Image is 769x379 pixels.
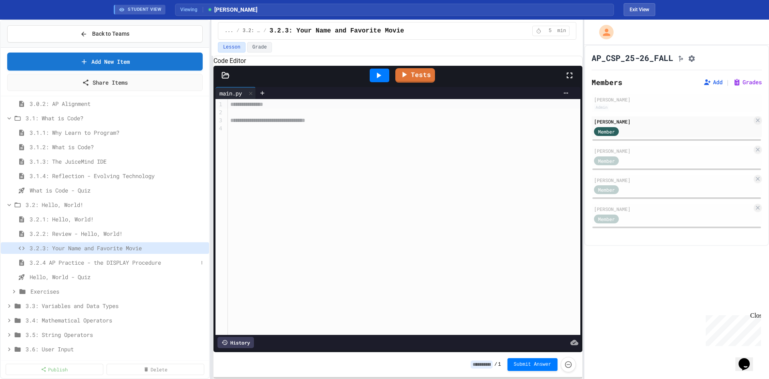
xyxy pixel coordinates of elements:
button: Back to Teams [7,25,203,43]
div: main.py [215,89,246,97]
a: Share Items [7,74,203,91]
div: [PERSON_NAME] [594,118,752,125]
span: Back to Teams [92,30,129,38]
span: 3.2.3: Your Name and Favorite Movie [30,244,206,252]
button: Click to see fork details [676,53,684,63]
div: [PERSON_NAME] [594,147,752,154]
div: 3 [215,117,223,125]
span: Submit Answer [514,361,552,368]
span: 3.4: Mathematical Operators [26,316,206,324]
span: 3.5: String Operators [26,330,206,339]
h6: Code Editor [213,56,582,66]
div: History [217,337,254,348]
span: 3.2: Hello, World! [26,201,206,209]
span: 3.1.1: Why Learn to Program? [30,128,206,137]
span: What is Code - Quiz [30,186,206,195]
span: 3.1.3: The JuiceMind IDE [30,157,206,166]
a: Publish [6,364,103,375]
span: [PERSON_NAME] [207,6,258,14]
h2: Members [592,77,622,88]
span: 3.0.2: AP Alignment [30,99,206,108]
span: 3.3: Variables and Data Types [26,302,206,310]
span: / [264,28,266,34]
span: | [726,77,730,87]
span: Member [598,128,615,135]
span: / [237,28,240,34]
span: STUDENT VIEW [128,6,161,13]
a: Tests [395,68,435,83]
iframe: chat widget [703,312,761,346]
span: 5 [544,28,557,34]
span: 3.2.4 AP Practice - the DISPLAY Procedure [30,258,198,267]
span: Member [598,157,615,164]
span: 3.1: What is Code? [26,114,206,122]
span: 3.2: Hello, World! [243,28,260,34]
div: My Account [591,23,616,41]
span: 3.6: User Input [26,345,206,353]
span: ... [225,28,234,34]
span: Exercises [30,287,206,296]
div: 4 [215,125,223,133]
span: 3.1.2: What is Code? [30,143,206,151]
button: Force resubmission of student's answer (Admin only) [561,357,576,372]
span: Hello, World - Quiz [30,273,206,281]
button: Assignment Settings [688,53,696,63]
h1: AP_CSP_25-26_FALL [592,52,673,63]
span: Member [598,186,615,193]
span: Member [598,215,615,223]
div: [PERSON_NAME] [594,176,752,184]
button: Submit Answer [507,358,558,371]
iframe: chat widget [735,347,761,371]
span: min [558,28,566,34]
button: Exit student view [624,3,655,16]
div: 2 [215,109,223,117]
span: Viewing [180,6,203,13]
span: 1 [498,361,501,368]
button: Lesson [218,42,246,53]
span: 3.1.4: Reflection - Evolving Technology [30,172,206,180]
span: 3.2.2: Review - Hello, World! [30,229,206,238]
button: Grades [733,78,762,86]
span: / [494,361,497,368]
a: Add New Item [7,53,203,71]
a: Delete [107,364,204,375]
button: More options [198,259,206,267]
span: 3.2.1: Hello, World! [30,215,206,223]
button: Add [703,78,723,86]
button: Grade [247,42,272,53]
div: Admin [594,104,609,111]
div: main.py [215,87,256,99]
div: Chat with us now!Close [3,3,55,51]
div: [PERSON_NAME] [594,205,752,213]
div: [PERSON_NAME] [594,96,759,103]
span: 3.2.3: Your Name and Favorite Movie [270,26,404,36]
div: 1 [215,101,223,109]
